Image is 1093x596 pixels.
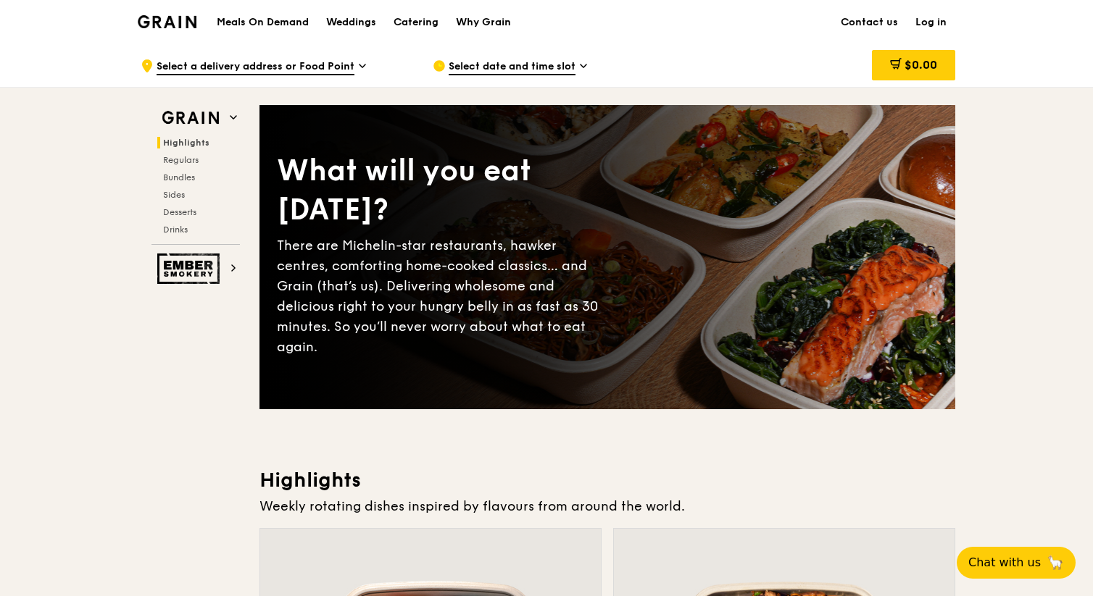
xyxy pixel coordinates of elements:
[317,1,385,44] a: Weddings
[163,190,185,200] span: Sides
[157,59,354,75] span: Select a delivery address or Food Point
[163,207,196,217] span: Desserts
[163,138,209,148] span: Highlights
[157,253,224,284] img: Ember Smokery web logo
[968,554,1041,571] span: Chat with us
[456,1,511,44] div: Why Grain
[385,1,447,44] a: Catering
[259,496,955,516] div: Weekly rotating dishes inspired by flavours from around the world.
[957,547,1076,579] button: Chat with us🦙
[1047,554,1064,571] span: 🦙
[157,105,224,131] img: Grain web logo
[163,155,199,165] span: Regulars
[447,1,520,44] a: Why Grain
[259,467,955,493] h3: Highlights
[394,1,439,44] div: Catering
[832,1,907,44] a: Contact us
[905,58,937,72] span: $0.00
[163,224,188,235] span: Drinks
[217,15,309,30] h1: Meals On Demand
[138,15,196,28] img: Grain
[326,1,376,44] div: Weddings
[277,151,607,230] div: What will you eat [DATE]?
[163,172,195,182] span: Bundles
[907,1,955,44] a: Log in
[277,235,607,357] div: There are Michelin-star restaurants, hawker centres, comforting home-cooked classics… and Grain (...
[449,59,575,75] span: Select date and time slot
